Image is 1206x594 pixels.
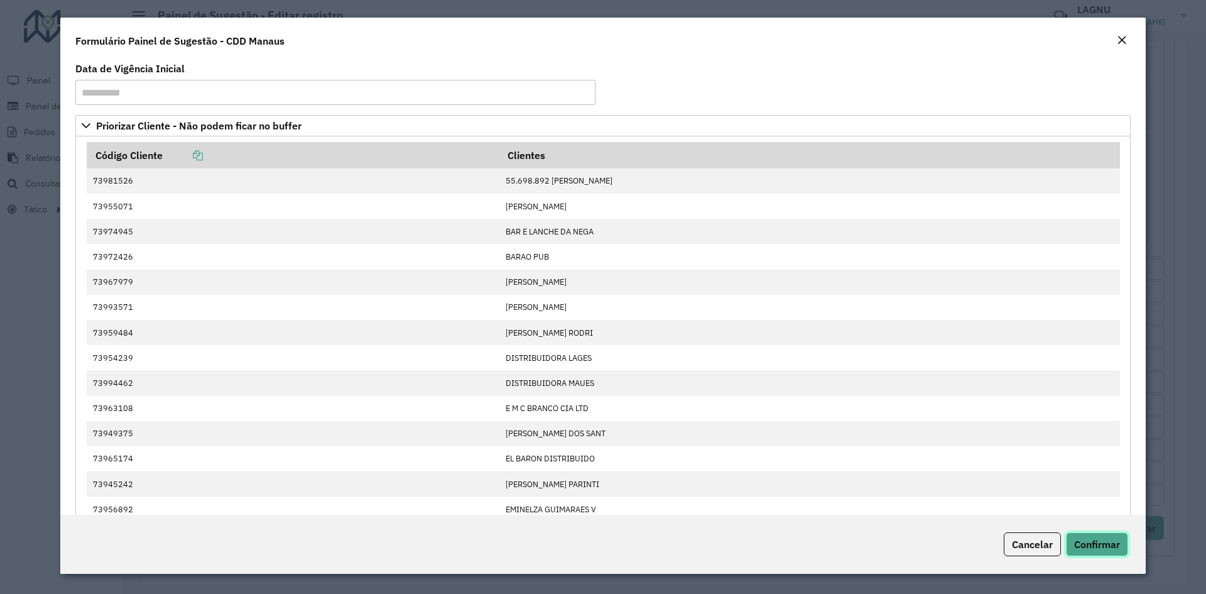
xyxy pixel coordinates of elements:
[499,471,1120,497] td: [PERSON_NAME] PARINTI
[499,295,1120,320] td: [PERSON_NAME]
[87,320,499,345] td: 73959484
[87,497,499,522] td: 73956892
[87,219,499,244] td: 73974945
[1074,538,1120,551] span: Confirmar
[499,194,1120,219] td: [PERSON_NAME]
[499,345,1120,370] td: DISTRIBUIDORA LAGES
[1113,33,1131,49] button: Close
[499,168,1120,194] td: 55.698.892 [PERSON_NAME]
[499,320,1120,345] td: [PERSON_NAME] RODRI
[499,142,1120,168] th: Clientes
[75,61,185,76] label: Data de Vigência Inicial
[87,370,499,395] td: 73994462
[1004,532,1061,556] button: Cancelar
[499,219,1120,244] td: BAR E LANCHE DA NEGA
[499,421,1120,446] td: [PERSON_NAME] DOS SANT
[1117,35,1127,45] em: Fechar
[87,295,499,320] td: 73993571
[1012,538,1053,551] span: Cancelar
[75,33,285,48] h4: Formulário Painel de Sugestão - CDD Manaus
[499,446,1120,471] td: EL BARON DISTRIBUIDO
[1066,532,1128,556] button: Confirmar
[499,244,1120,269] td: BARAO PUB
[87,244,499,269] td: 73972426
[96,121,301,131] span: Priorizar Cliente - Não podem ficar no buffer
[163,149,203,162] a: Copiar
[499,270,1120,295] td: [PERSON_NAME]
[87,142,499,168] th: Código Cliente
[499,396,1120,421] td: E M C BRANCO CIA LTD
[87,471,499,497] td: 73945242
[499,370,1120,395] td: DISTRIBUIDORA MAUES
[87,168,499,194] td: 73981526
[499,497,1120,522] td: EMINELZA GUIMARAES V
[87,421,499,446] td: 73949375
[87,345,499,370] td: 73954239
[87,270,499,295] td: 73967979
[87,396,499,421] td: 73963108
[87,194,499,219] td: 73955071
[87,446,499,471] td: 73965174
[75,115,1131,136] a: Priorizar Cliente - Não podem ficar no buffer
